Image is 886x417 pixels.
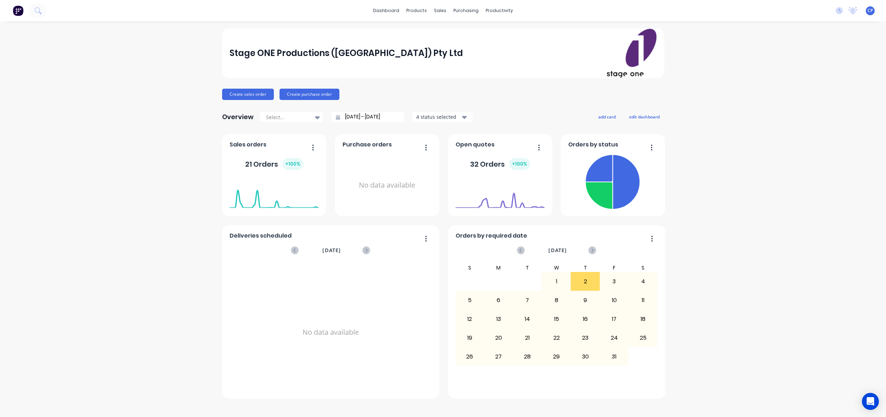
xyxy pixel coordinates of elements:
div: T [513,263,542,272]
div: purchasing [450,5,482,16]
div: + 100 % [509,158,530,170]
div: 7 [513,291,542,309]
button: 4 status selected [412,112,473,122]
div: Open Intercom Messenger [862,393,879,410]
div: 28 [513,348,542,366]
span: [DATE] [548,246,567,254]
div: M [484,263,513,272]
div: W [542,263,571,272]
div: 4 [629,273,657,290]
button: Create purchase order [280,89,339,100]
div: 30 [571,348,599,366]
span: Purchase orders [343,140,392,149]
div: products [403,5,430,16]
div: 8 [542,291,571,309]
div: 22 [542,329,571,347]
div: 21 [513,329,542,347]
div: productivity [482,5,517,16]
div: 6 [485,291,513,309]
div: 16 [571,310,599,328]
button: edit dashboard [625,112,664,121]
div: 1 [542,273,571,290]
div: 29 [542,348,571,366]
img: Factory [13,5,23,16]
div: 2 [571,273,599,290]
div: 19 [456,329,484,347]
div: + 100 % [282,158,303,170]
div: 24 [600,329,628,347]
a: dashboard [369,5,403,16]
div: Stage ONE Productions ([GEOGRAPHIC_DATA]) Pty Ltd [230,46,463,60]
button: add card [594,112,620,121]
div: No data available [343,152,431,219]
img: Stage ONE Productions (VIC) Pty Ltd [607,29,656,78]
div: 13 [485,310,513,328]
div: 11 [629,291,657,309]
div: 27 [485,348,513,366]
div: S [455,263,484,272]
div: 15 [542,310,571,328]
div: 10 [600,291,628,309]
span: CP [868,7,873,14]
div: 17 [600,310,628,328]
div: T [571,263,600,272]
span: Orders by status [568,140,618,149]
div: 4 status selected [416,113,461,121]
div: 23 [571,329,599,347]
div: 25 [629,329,657,347]
div: 12 [456,310,484,328]
div: S [628,263,658,272]
div: 31 [600,348,628,366]
span: [DATE] [322,246,341,254]
div: No data available [230,263,431,401]
div: 18 [629,310,657,328]
div: sales [430,5,450,16]
div: 9 [571,291,599,309]
div: 14 [513,310,542,328]
div: F [600,263,629,272]
span: Sales orders [230,140,266,149]
button: Create sales order [222,89,274,100]
div: 26 [456,348,484,366]
div: Overview [222,110,254,124]
div: 21 Orders [245,158,303,170]
span: Open quotes [456,140,495,149]
div: 3 [600,273,628,290]
div: 32 Orders [470,158,530,170]
div: 20 [485,329,513,347]
div: 5 [456,291,484,309]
